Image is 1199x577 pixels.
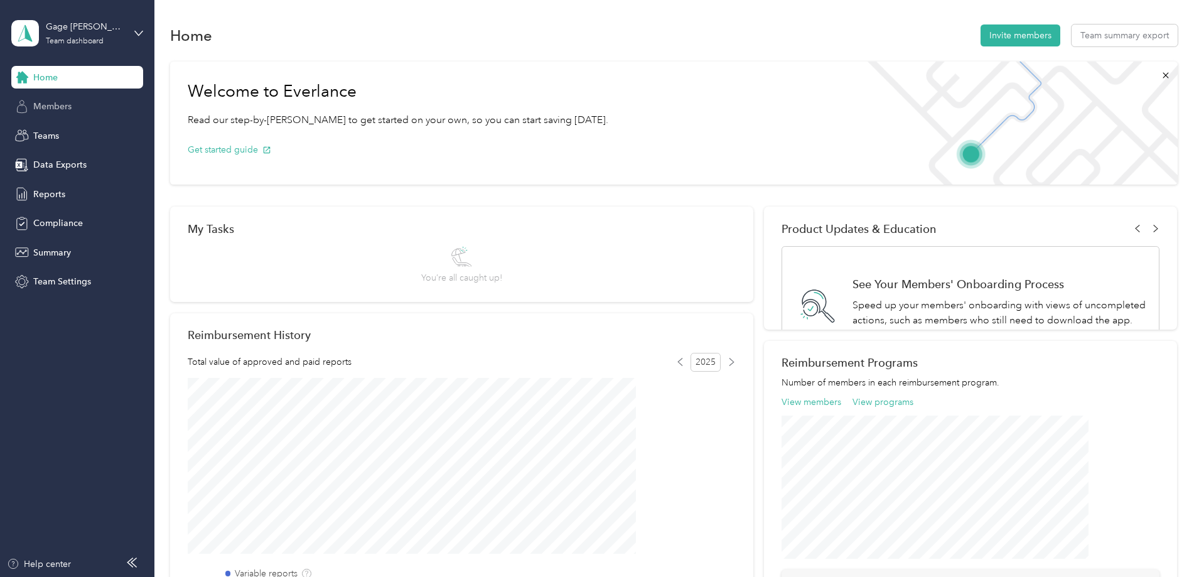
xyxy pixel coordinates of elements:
[852,396,913,409] button: View programs
[33,275,91,288] span: Team Settings
[33,188,65,201] span: Reports
[33,71,58,84] span: Home
[46,38,104,45] div: Team dashboard
[852,298,1146,328] p: Speed up your members' onboarding with views of uncompleted actions, such as members who still ne...
[170,29,212,42] h1: Home
[33,158,87,171] span: Data Exports
[981,24,1060,46] button: Invite members
[33,217,83,230] span: Compliance
[46,20,124,33] div: Gage [PERSON_NAME] Team
[33,129,59,143] span: Teams
[7,558,71,571] button: Help center
[782,222,937,235] span: Product Updates & Education
[188,355,352,369] span: Total value of approved and paid reports
[782,356,1159,369] h2: Reimbursement Programs
[188,222,736,235] div: My Tasks
[1072,24,1178,46] button: Team summary export
[188,328,311,342] h2: Reimbursement History
[1129,507,1199,577] iframe: Everlance-gr Chat Button Frame
[421,271,502,284] span: You’re all caught up!
[188,112,608,128] p: Read our step-by-[PERSON_NAME] to get started on your own, so you can start saving [DATE].
[855,62,1177,185] img: Welcome to everlance
[782,376,1159,389] p: Number of members in each reimbursement program.
[33,100,72,113] span: Members
[33,246,71,259] span: Summary
[852,278,1146,291] h1: See Your Members' Onboarding Process
[691,353,721,372] span: 2025
[188,82,608,102] h1: Welcome to Everlance
[188,143,271,156] button: Get started guide
[782,396,841,409] button: View members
